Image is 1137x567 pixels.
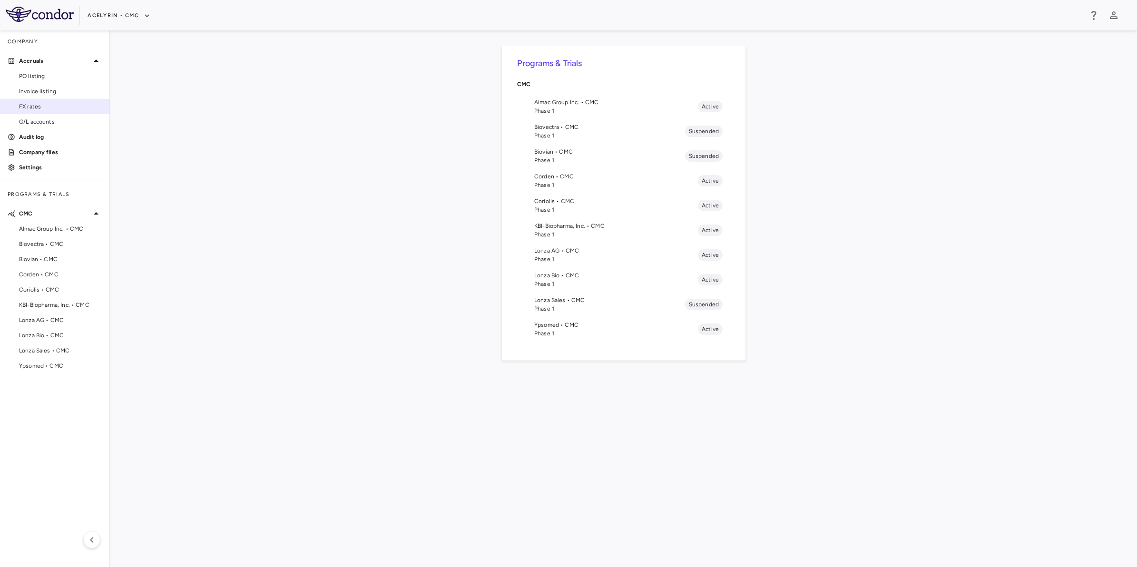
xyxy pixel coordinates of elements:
span: Invoice listing [19,87,102,96]
li: Almac Group Inc. • CMCPhase 1Active [517,94,730,119]
span: Lonza AG • CMC [534,246,698,255]
p: Company files [19,148,102,156]
span: Almac Group Inc. • CMC [19,225,102,233]
span: Phase 1 [534,230,698,239]
span: Biovian • CMC [19,255,102,264]
div: CMC [517,74,730,94]
span: Coriolis • CMC [534,197,698,205]
p: CMC [19,209,90,218]
span: Ypsomed • CMC [534,321,698,329]
span: Ypsomed • CMC [19,362,102,370]
span: Biovectra • CMC [534,123,685,131]
span: Lonza AG • CMC [19,316,102,324]
span: Biovectra • CMC [19,240,102,248]
h6: Programs & Trials [517,57,730,70]
span: KBI-Biopharma, Inc. • CMC [19,301,102,309]
li: Lonza Sales • CMCPhase 1Suspended [517,292,730,317]
li: Biovectra • CMCPhase 1Suspended [517,119,730,144]
li: KBI-Biopharma, Inc. • CMCPhase 1Active [517,218,730,243]
span: KBI-Biopharma, Inc. • CMC [534,222,698,230]
button: Acelyrin - CMC [88,8,150,23]
span: Lonza Bio • CMC [534,271,698,280]
li: Lonza AG • CMCPhase 1Active [517,243,730,267]
span: Corden • CMC [19,270,102,279]
img: logo-full-BYUhSk78.svg [6,7,74,22]
li: Ypsomed • CMCPhase 1Active [517,317,730,342]
span: Lonza Bio • CMC [19,331,102,340]
span: G/L accounts [19,117,102,126]
p: Settings [19,163,102,172]
span: Active [698,226,723,235]
span: Corden • CMC [534,172,698,181]
span: Lonza Sales • CMC [19,346,102,355]
span: Phase 1 [534,131,685,140]
span: Active [698,201,723,210]
li: Biovian • CMCPhase 1Suspended [517,144,730,168]
span: FX rates [19,102,102,111]
li: Lonza Bio • CMCPhase 1Active [517,267,730,292]
span: Active [698,325,723,333]
span: Active [698,275,723,284]
span: Active [698,176,723,185]
span: Almac Group Inc. • CMC [534,98,698,107]
span: Coriolis • CMC [19,285,102,294]
span: Phase 1 [534,181,698,189]
p: Audit log [19,133,102,141]
li: Corden • CMCPhase 1Active [517,168,730,193]
span: Phase 1 [534,280,698,288]
p: Accruals [19,57,90,65]
span: Suspended [685,127,723,136]
span: Phase 1 [534,255,698,264]
span: PO listing [19,72,102,80]
span: Phase 1 [534,107,698,115]
span: Suspended [685,300,723,309]
span: Phase 1 [534,156,685,165]
span: Active [698,251,723,259]
p: CMC [517,80,730,88]
span: Phase 1 [534,329,698,338]
span: Active [698,102,723,111]
li: Coriolis • CMCPhase 1Active [517,193,730,218]
span: Biovian • CMC [534,147,685,156]
span: Suspended [685,152,723,160]
span: Phase 1 [534,304,685,313]
span: Phase 1 [534,205,698,214]
span: Lonza Sales • CMC [534,296,685,304]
